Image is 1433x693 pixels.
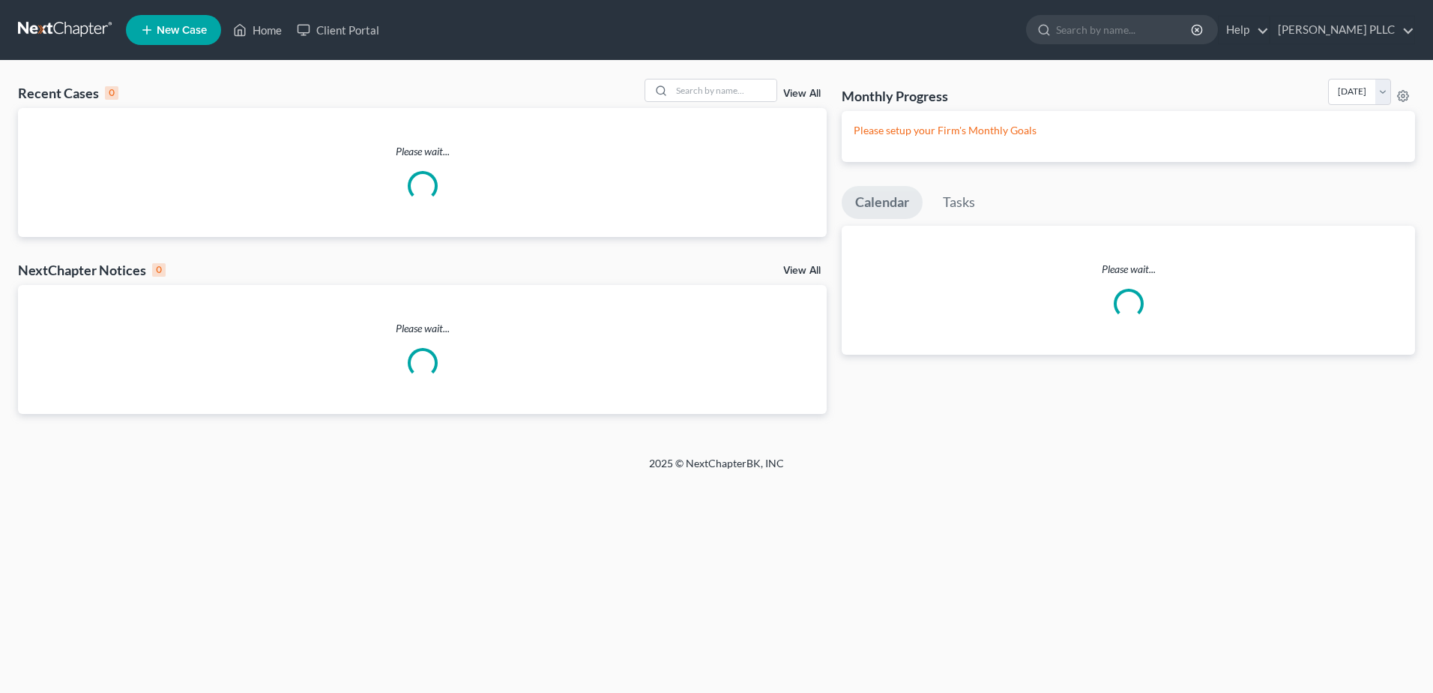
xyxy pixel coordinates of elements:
a: Help [1219,16,1269,43]
a: View All [783,88,821,99]
div: 0 [105,86,118,100]
a: Client Portal [289,16,387,43]
input: Search by name... [672,79,776,101]
p: Please wait... [18,144,827,159]
div: NextChapter Notices [18,261,166,279]
p: Please wait... [842,262,1415,277]
a: View All [783,265,821,276]
p: Please setup your Firm's Monthly Goals [854,123,1403,138]
a: [PERSON_NAME] PLLC [1270,16,1414,43]
div: 0 [152,263,166,277]
span: New Case [157,25,207,36]
div: 2025 © NextChapterBK, INC [289,456,1144,483]
h3: Monthly Progress [842,87,948,105]
input: Search by name... [1056,16,1193,43]
a: Tasks [929,186,989,219]
a: Calendar [842,186,923,219]
div: Recent Cases [18,84,118,102]
a: Home [226,16,289,43]
p: Please wait... [18,321,827,336]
